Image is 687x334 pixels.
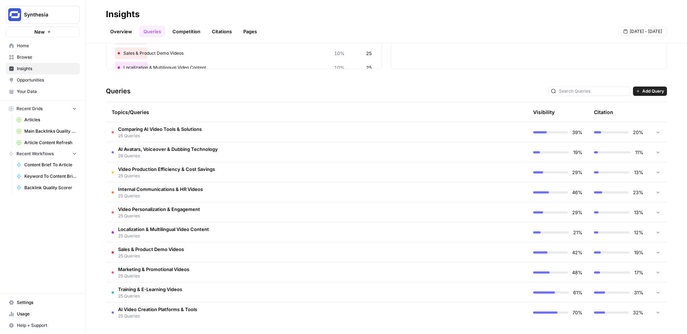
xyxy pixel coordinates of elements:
span: 10% [334,50,345,57]
span: 13% [634,169,643,176]
a: Main Backlinks Quality Checker - MAIN [13,126,80,137]
a: Pages [239,26,261,37]
span: 25 Queries [118,253,184,259]
span: 29% [572,169,583,176]
span: 19% [573,149,583,156]
span: 31% [634,289,643,296]
button: Add Query [633,87,667,96]
span: 10% [334,64,345,71]
span: Recent Grids [16,105,43,112]
div: Citation [594,102,613,122]
span: Marketing & Promotional Videos [118,266,189,273]
a: Settings [6,297,80,308]
span: Sales & Product Demo Videos [118,246,184,253]
span: Article Content Refresh [24,139,77,146]
button: [DATE] - [DATE] [618,27,667,36]
span: 32% [633,309,643,316]
span: 46% [572,189,583,196]
span: Home [17,43,77,49]
span: 25 Queries [118,273,189,279]
span: Browse [17,54,77,60]
span: 21% [573,229,583,236]
span: 17% [634,269,643,276]
span: 25 Queries [118,313,197,319]
span: 28 Queries [118,153,218,159]
span: 25 Queries [118,233,209,239]
a: Home [6,40,80,51]
div: Localization & Multilingual Video Content [115,62,373,73]
button: New [6,26,80,37]
h3: Queries [106,86,131,96]
button: Help + Support [6,320,80,331]
span: Help + Support [17,322,77,329]
span: 48% [572,269,583,276]
span: Backlink Quality Scorer [24,185,77,191]
span: Keyword To Content Brief [24,173,77,180]
a: Opportunities [6,74,80,86]
span: Articles [24,117,77,123]
span: 11% [635,149,643,156]
a: Your Data [6,86,80,97]
span: 61% [573,289,583,296]
a: Articles [13,114,80,126]
span: Video Production Efficiency & Cost Savings [118,166,215,173]
span: 19% [634,249,643,256]
span: New [34,28,45,35]
span: Internal Communications & HR Videos [118,186,203,193]
div: Sales & Product Demo Videos [115,48,373,59]
a: Article Content Refresh [13,137,80,148]
span: [DATE] - [DATE] [630,28,662,35]
span: 70% [572,309,583,316]
button: Recent Workflows [6,148,80,159]
a: Keyword To Content Brief [13,171,80,182]
button: Workspace: Synthesia [6,6,80,24]
a: Insights [6,63,80,74]
a: Content Brief To Article [13,159,80,171]
span: Insights [17,65,77,72]
span: Localization & Multilingual Video Content [118,226,209,233]
span: Content Brief To Article [24,162,77,168]
span: Recent Workflows [16,151,54,157]
span: Your Data [17,88,77,95]
span: Synthesia [24,11,67,18]
a: Backlink Quality Scorer [13,182,80,193]
span: 42% [572,249,583,256]
span: 29% [572,209,583,216]
div: Insights [106,9,140,20]
span: 23% [633,189,643,196]
img: Synthesia Logo [8,8,21,21]
span: 25 Queries [118,193,203,199]
span: Video Personalization & Engagement [118,206,200,213]
span: Settings [17,299,77,306]
span: 25 Queries [118,293,182,299]
div: Topics/Queries [112,102,461,122]
span: Add Query [642,88,664,94]
span: 25 Queries [118,173,215,179]
button: Recent Grids [6,103,80,114]
span: 20% [633,129,643,136]
span: 25 [366,64,372,71]
span: Opportunities [17,77,77,83]
a: Citations [208,26,236,37]
a: Browse [6,51,80,63]
a: Overview [106,26,136,37]
span: AI Avatars, Voiceover & Dubbing Technology [118,146,218,153]
span: 13% [634,209,643,216]
span: 25 Queries [118,133,202,139]
a: Competition [168,26,205,37]
span: 39% [572,129,583,136]
div: Visibility [533,109,555,116]
a: Usage [6,308,80,320]
a: Queries [139,26,165,37]
span: Training & E-Learning Videos [118,286,182,293]
span: Comparing AI Video Tools & Solutions [118,126,202,133]
span: Usage [17,311,77,317]
span: 12% [634,229,643,236]
span: 25 [366,50,372,57]
span: AI Video Creation Platforms & Tools [118,306,197,313]
span: Main Backlinks Quality Checker - MAIN [24,128,77,134]
span: 25 Queries [118,213,200,219]
input: Search Queries [559,88,628,95]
